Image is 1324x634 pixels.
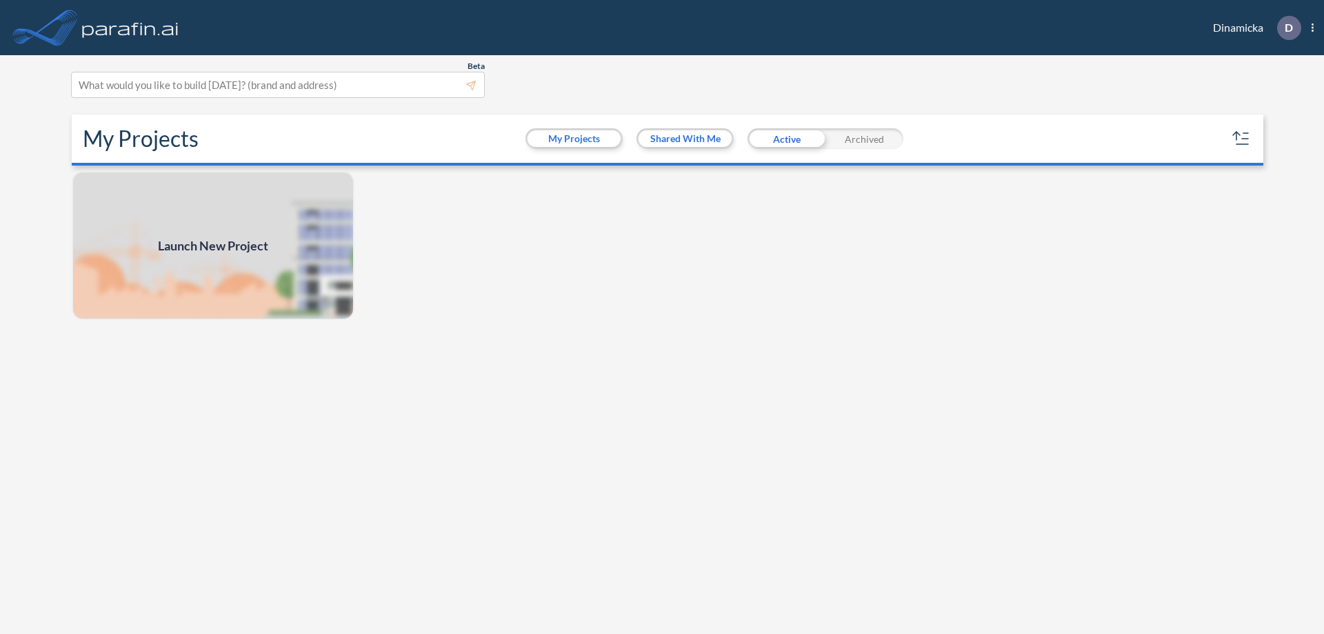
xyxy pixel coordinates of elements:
[1230,128,1252,150] button: sort
[1192,16,1314,40] div: Dinamicka
[468,61,485,72] span: Beta
[79,14,181,41] img: logo
[825,128,903,149] div: Archived
[83,126,199,152] h2: My Projects
[72,171,354,320] a: Launch New Project
[639,130,732,147] button: Shared With Me
[748,128,825,149] div: Active
[72,171,354,320] img: add
[158,237,268,255] span: Launch New Project
[1285,21,1293,34] p: D
[528,130,621,147] button: My Projects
